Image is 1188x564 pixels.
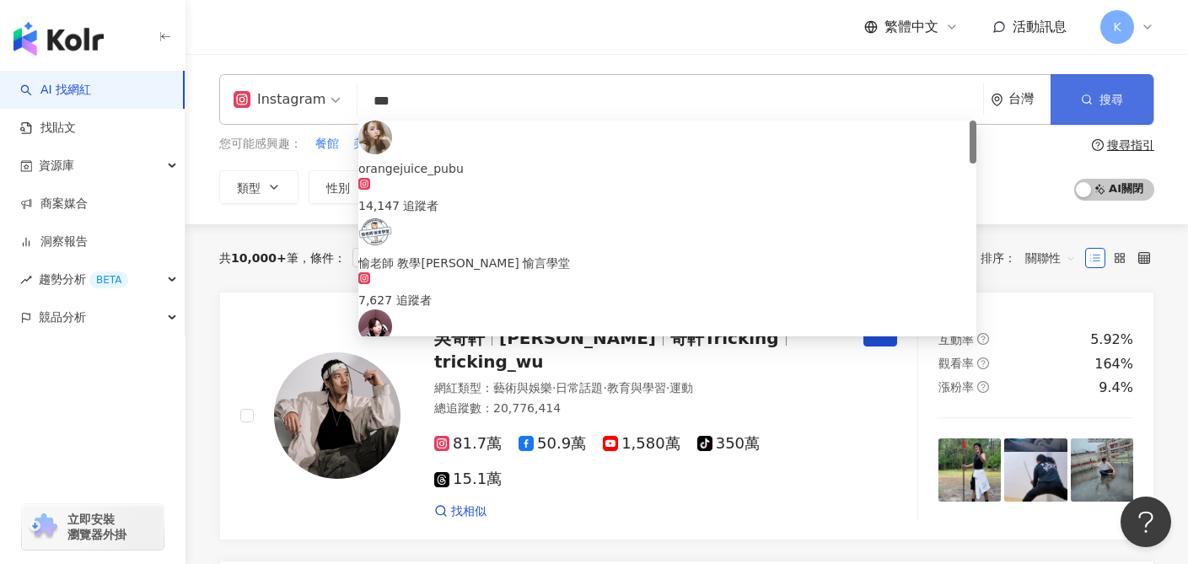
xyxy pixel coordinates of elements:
[493,381,552,395] span: 藝術與娛樂
[219,251,298,265] div: 共 筆
[670,328,779,348] span: 奇軒Tricking
[13,22,104,56] img: logo
[1013,19,1067,35] span: 活動訊息
[298,251,346,265] span: 條件 ：
[977,333,989,345] span: question-circle
[1099,93,1123,106] span: 搜尋
[219,136,302,153] span: 您可能感興趣：
[314,135,340,153] button: 餐館
[358,291,976,309] div: 7,627 追蹤者
[607,381,666,395] span: 教育與學習
[22,504,164,550] a: chrome extension立即安裝 瀏覽器外掛
[434,470,502,488] span: 15.1萬
[20,120,76,137] a: 找貼文
[39,261,128,298] span: 趨勢分析
[977,381,989,393] span: question-circle
[552,381,556,395] span: ·
[434,328,485,348] span: 吳奇軒
[67,512,126,542] span: 立即安裝 瀏覽器外掛
[39,298,86,336] span: 競品分析
[1094,355,1133,373] div: 164%
[231,251,287,265] span: 10,000+
[237,181,261,195] span: 類型
[938,438,1001,501] img: post-image
[358,309,392,343] img: KOL Avatar
[358,196,976,215] div: 14,147 追蹤者
[20,196,88,212] a: 商案媒合
[977,357,989,369] span: question-circle
[1025,244,1076,271] span: 關聯性
[1092,139,1104,151] span: question-circle
[358,254,976,272] div: 愉老師 教學[PERSON_NAME] 愉言學堂
[1099,379,1133,397] div: 9.4%
[1090,330,1133,349] div: 5.92%
[219,170,298,204] button: 類型
[499,328,656,348] span: [PERSON_NAME]
[938,357,974,370] span: 觀看率
[352,135,401,153] button: 美食餐廳
[20,234,88,250] a: 洞察報告
[309,170,388,204] button: 性別
[603,381,606,395] span: ·
[274,352,400,479] img: KOL Avatar
[1071,438,1133,501] img: post-image
[1107,138,1154,152] div: 搜尋指引
[981,244,1085,271] div: 排序：
[27,513,60,540] img: chrome extension
[234,86,325,113] div: Instagram
[20,274,32,286] span: rise
[315,136,339,153] span: 餐館
[20,82,91,99] a: searchAI 找網紅
[358,215,392,249] img: KOL Avatar
[938,380,974,394] span: 漲粉率
[358,121,392,154] img: KOL Avatar
[39,147,74,185] span: 資源庫
[991,94,1003,106] span: environment
[1051,74,1153,125] button: 搜尋
[434,380,843,397] div: 網紅類型 ：
[358,159,976,178] div: orangejuice_pubu
[519,435,586,453] span: 50.9萬
[451,503,486,520] span: 找相似
[938,333,974,346] span: 互動率
[434,435,502,453] span: 81.7萬
[434,400,843,417] div: 總追蹤數 ： 20,776,414
[556,381,603,395] span: 日常話題
[434,503,486,520] a: 找相似
[603,435,680,453] span: 1,580萬
[1121,497,1171,547] iframe: Help Scout Beacon - Open
[434,352,544,372] span: tricking_wu
[219,292,1154,541] a: KOL Avatar吳奇軒[PERSON_NAME]奇軒Trickingtricking_wu網紅類型：藝術與娛樂·日常話題·教育與學習·運動總追蹤數：20,776,41481.7萬50.9萬1...
[326,181,350,195] span: 性別
[666,381,669,395] span: ·
[353,136,400,153] span: 美食餐廳
[1008,92,1051,106] div: 台灣
[669,381,693,395] span: 運動
[89,271,128,288] div: BETA
[884,18,938,36] span: 繁體中文
[1004,438,1067,501] img: post-image
[697,435,760,453] span: 350萬
[1113,18,1121,36] span: K
[352,248,428,267] span: Instagram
